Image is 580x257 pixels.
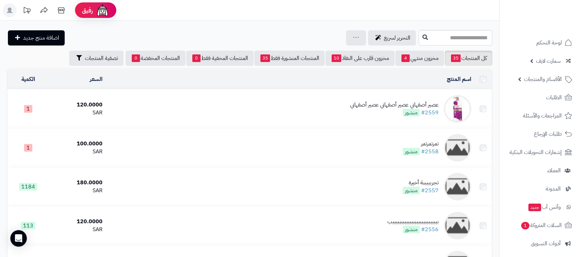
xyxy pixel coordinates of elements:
span: الطلبات [546,93,562,102]
div: SAR [52,226,103,234]
a: #2558 [421,147,439,156]
a: تحديثات المنصة [18,3,35,19]
span: 1 [521,222,530,230]
div: 100.0000 [52,140,103,148]
span: المدونة [546,184,561,194]
span: أدوات التسويق [531,239,561,248]
a: اسم المنتج [447,75,471,83]
a: #2559 [421,109,439,117]
a: المراجعات والأسئلة [504,107,576,124]
span: اضافة منتج جديد [23,34,59,42]
div: تجربببببة أخيرة [403,179,439,187]
span: منشور [403,148,420,155]
a: وآتس آبجديد [504,199,576,215]
a: العملاء [504,162,576,179]
span: وآتس آب [528,202,561,212]
span: طلبات الإرجاع [534,129,562,139]
span: 1184 [19,183,37,191]
img: بببببببببببببببببببببببببببب [444,212,471,239]
div: 180.0000 [52,179,103,187]
a: السلات المتروكة1 [504,217,576,234]
a: التحرير لسريع [368,30,416,45]
img: logo-2.png [533,5,573,20]
img: ai-face.png [96,3,109,17]
span: التحرير لسريع [384,34,410,42]
div: بببببببببببببببببببببببببببب [387,218,439,226]
a: لوحة التحكم [504,34,576,51]
span: 35 [451,54,461,62]
span: رفيق [82,6,93,14]
a: مخزون قارب على النفاذ10 [325,51,395,66]
span: 113 [21,222,35,229]
a: مخزون منتهي4 [395,51,444,66]
span: السلات المتروكة [520,220,562,230]
span: منشور [403,109,420,116]
a: كل المنتجات35 [445,51,492,66]
span: 4 [401,54,410,62]
div: تمرتمرتمر [403,140,439,148]
span: منشور [403,187,420,194]
a: المنتجات المخفية فقط0 [186,51,254,66]
a: #2556 [421,225,439,234]
span: 0 [192,54,201,62]
a: اضافة منتج جديد [8,30,65,45]
a: إشعارات التحويلات البنكية [504,144,576,161]
span: منشور [403,226,420,233]
a: المنتجات المنشورة فقط35 [254,51,325,66]
a: أدوات التسويق [504,235,576,252]
img: عصير أصفهاني عصير أصفهاني عصير أصفهاني [444,95,471,123]
button: تصفية المنتجات [69,51,123,66]
span: 35 [260,54,270,62]
div: عصير أصفهاني عصير أصفهاني عصير أصفهاني [350,101,439,109]
span: لوحة التحكم [536,38,562,48]
a: المدونة [504,181,576,197]
span: سمارت لايف [536,56,561,66]
img: تجربببببة أخيرة [444,173,471,201]
img: تمرتمرتمر [444,134,471,162]
span: 1 [24,144,32,152]
div: 120.0000 [52,218,103,226]
a: السعر [90,75,103,83]
span: 0 [132,54,140,62]
a: الكمية [21,75,35,83]
a: المنتجات المخفضة0 [126,51,185,66]
span: المراجعات والأسئلة [523,111,562,121]
div: SAR [52,109,103,117]
span: العملاء [547,166,561,175]
span: جديد [528,204,541,211]
span: إشعارات التحويلات البنكية [509,147,562,157]
span: الأقسام والمنتجات [524,74,562,84]
div: SAR [52,187,103,195]
a: الطلبات [504,89,576,106]
a: #2557 [421,186,439,195]
div: Open Intercom Messenger [10,230,27,247]
div: SAR [52,148,103,156]
span: 1 [24,105,32,113]
a: طلبات الإرجاع [504,126,576,142]
span: تصفية المنتجات [85,54,118,62]
div: 120.0000 [52,101,103,109]
span: 10 [332,54,341,62]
